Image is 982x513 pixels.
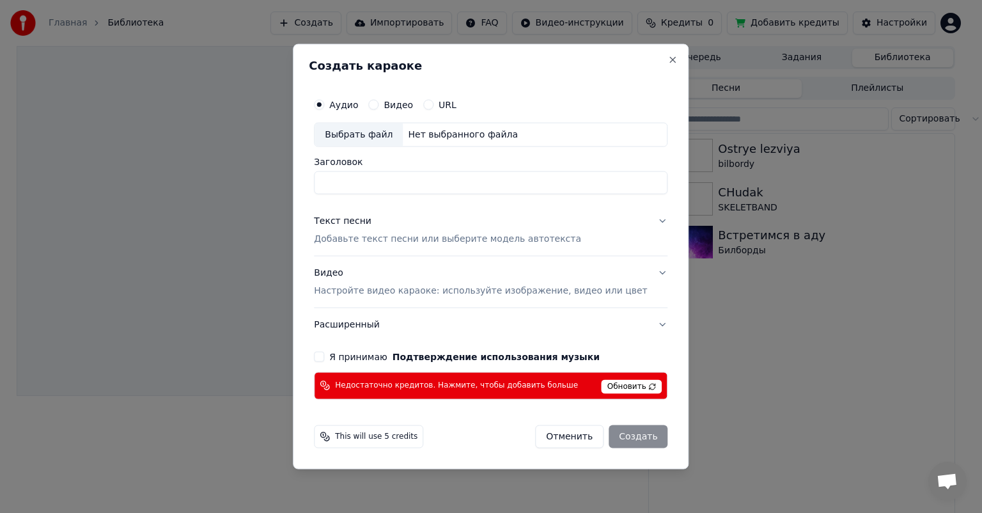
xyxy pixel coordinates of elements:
[393,352,600,361] button: Я принимаю
[314,267,647,297] div: Видео
[439,100,456,109] label: URL
[329,352,600,361] label: Я принимаю
[335,381,578,391] span: Недостаточно кредитов. Нажмите, чтобы добавить больше
[309,60,673,72] h2: Создать караоке
[315,123,403,146] div: Выбрать файл
[314,233,581,246] p: Добавьте текст песни или выберите модель автотекста
[329,100,358,109] label: Аудио
[314,205,667,256] button: Текст песниДобавьте текст песни или выберите модель автотекста
[384,100,413,109] label: Видео
[314,284,647,297] p: Настройте видео караоке: используйте изображение, видео или цвет
[314,256,667,308] button: ВидеоНастройте видео караоке: используйте изображение, видео или цвет
[535,425,604,448] button: Отменить
[335,431,417,441] span: This will use 5 credits
[602,379,662,393] span: Обновить
[403,129,523,141] div: Нет выбранного файла
[314,157,667,166] label: Заголовок
[314,215,371,228] div: Текст песни
[314,308,667,341] button: Расширенный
